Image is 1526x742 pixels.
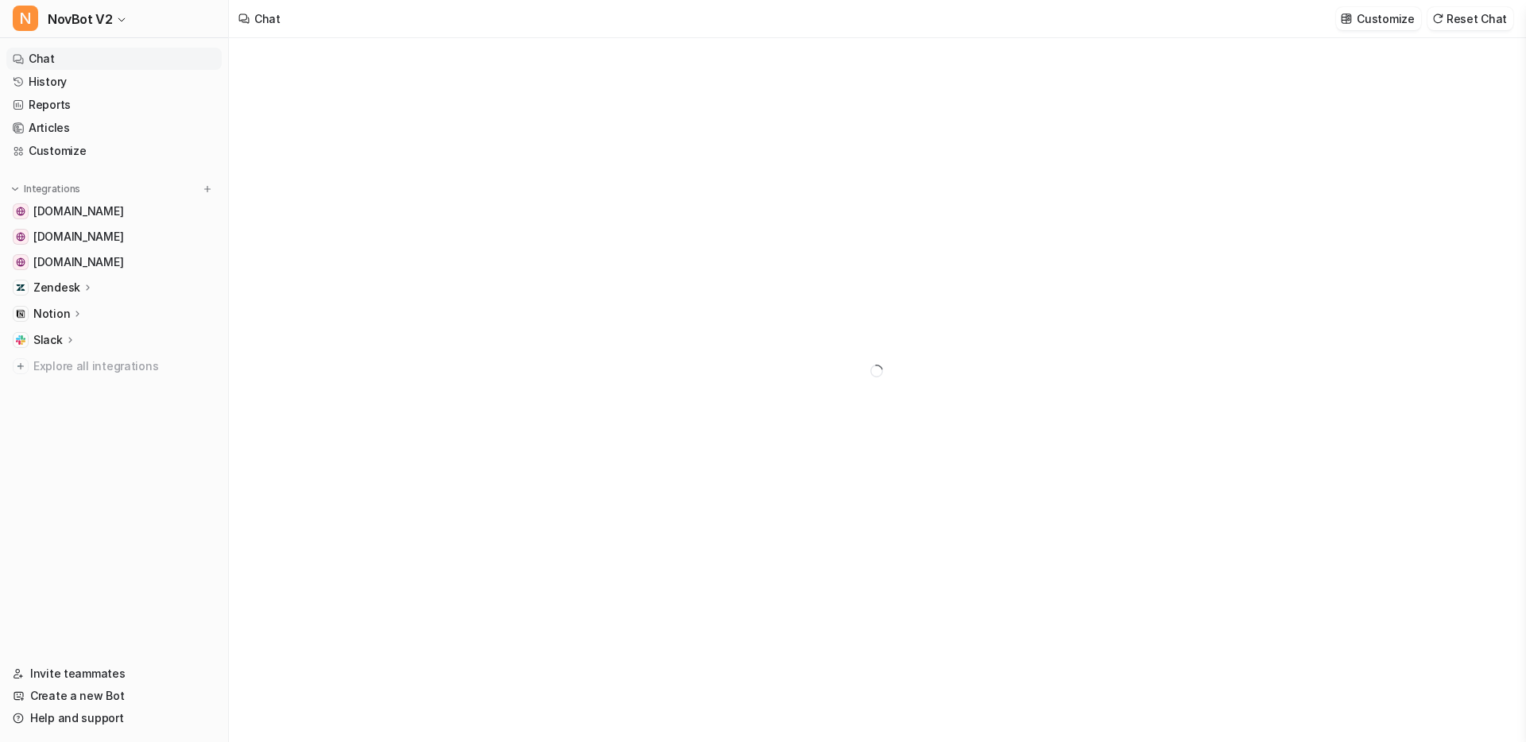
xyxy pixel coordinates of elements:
[1341,13,1352,25] img: customize
[6,355,222,377] a: Explore all integrations
[6,707,222,729] a: Help and support
[6,48,222,70] a: Chat
[6,200,222,222] a: support.novritsch.com[DOMAIN_NAME]
[16,335,25,345] img: Slack
[33,332,63,348] p: Slack
[6,685,222,707] a: Create a new Bot
[16,257,25,267] img: eu.novritsch.com
[16,232,25,242] img: us.novritsch.com
[10,184,21,195] img: expand menu
[1432,13,1443,25] img: reset
[1427,7,1513,30] button: Reset Chat
[33,354,215,379] span: Explore all integrations
[6,71,222,93] a: History
[33,306,70,322] p: Notion
[13,358,29,374] img: explore all integrations
[6,140,222,162] a: Customize
[1357,10,1414,27] p: Customize
[6,181,85,197] button: Integrations
[13,6,38,31] span: N
[6,226,222,248] a: us.novritsch.com[DOMAIN_NAME]
[33,203,123,219] span: [DOMAIN_NAME]
[6,94,222,116] a: Reports
[6,117,222,139] a: Articles
[48,8,112,30] span: NovBot V2
[33,229,123,245] span: [DOMAIN_NAME]
[254,10,281,27] div: Chat
[16,283,25,292] img: Zendesk
[16,207,25,216] img: support.novritsch.com
[1336,7,1420,30] button: Customize
[6,251,222,273] a: eu.novritsch.com[DOMAIN_NAME]
[202,184,213,195] img: menu_add.svg
[24,183,80,195] p: Integrations
[33,254,123,270] span: [DOMAIN_NAME]
[16,309,25,319] img: Notion
[6,663,222,685] a: Invite teammates
[33,280,80,296] p: Zendesk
